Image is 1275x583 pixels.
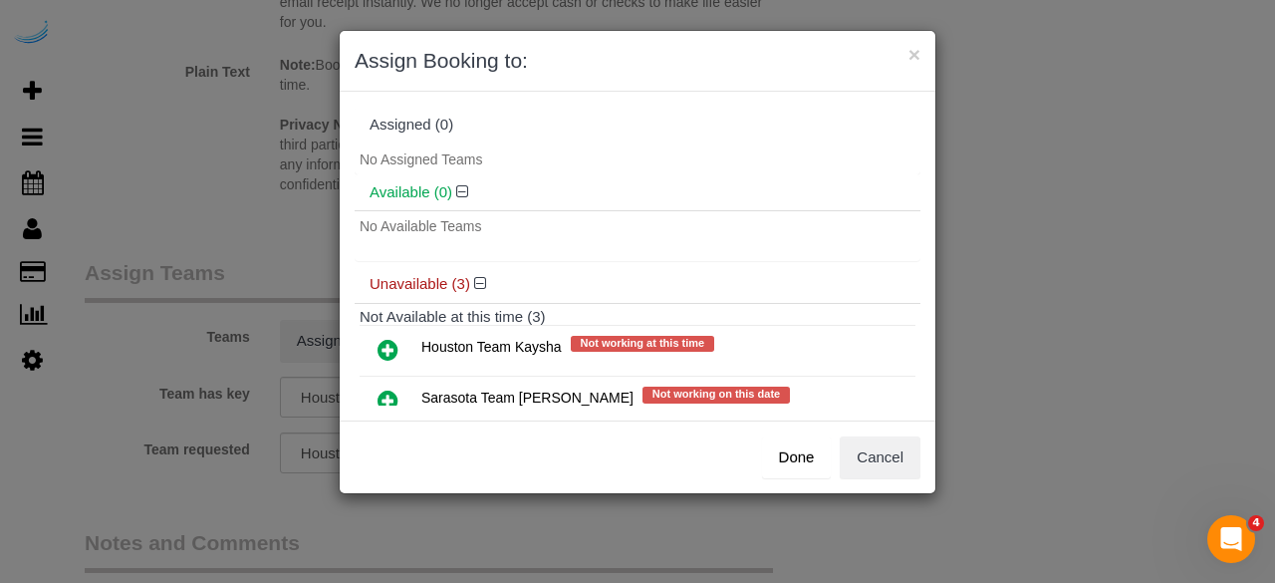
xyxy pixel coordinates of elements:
[360,309,915,326] h4: Not Available at this time (3)
[360,218,481,234] span: No Available Teams
[762,437,832,478] button: Done
[370,184,905,201] h4: Available (0)
[421,391,634,407] span: Sarasota Team [PERSON_NAME]
[571,336,715,352] span: Not working at this time
[355,46,920,76] h3: Assign Booking to:
[1207,515,1255,563] iframe: Intercom live chat
[370,117,905,134] div: Assigned (0)
[840,437,920,478] button: Cancel
[1248,515,1264,531] span: 4
[908,44,920,65] button: ×
[421,339,562,355] span: Houston Team Kaysha
[370,276,905,293] h4: Unavailable (3)
[360,151,482,167] span: No Assigned Teams
[642,387,790,403] span: Not working on this date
